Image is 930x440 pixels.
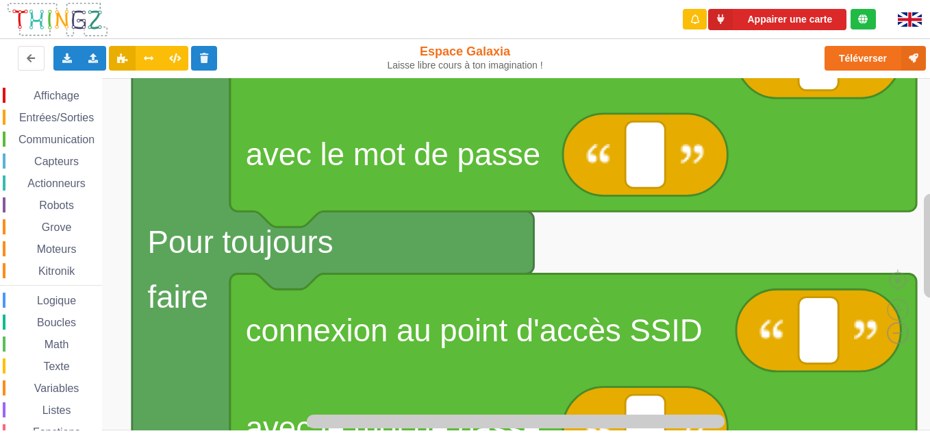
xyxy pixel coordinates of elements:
[41,360,71,372] span: Texte
[25,178,88,189] span: Actionneurs
[35,317,78,328] span: Boucles
[32,382,81,394] span: Variables
[6,1,109,38] img: thingz_logo.png
[31,426,82,438] span: Fonctions
[37,199,76,211] span: Robots
[17,112,96,123] span: Entrées/Sorties
[898,12,922,27] img: gb.png
[708,9,846,30] button: Appairer une carte
[246,313,703,347] text: connexion au point d'accès SSID
[386,60,544,71] div: Laisse libre cours à ton imagination !
[246,137,540,172] text: avec le mot de passe
[16,134,97,145] span: Communication
[35,295,78,306] span: Logique
[40,221,74,233] span: Grove
[32,156,81,167] span: Capteurs
[148,225,334,260] text: Pour toujours
[36,265,77,277] span: Kitronik
[32,90,81,101] span: Affichage
[42,339,71,350] span: Math
[386,44,544,71] div: Espace Galaxia
[35,243,79,255] span: Moteurs
[148,280,209,315] text: faire
[851,9,876,29] div: Tu es connecté au serveur de création de Thingz
[825,46,926,71] button: Téléverser
[40,404,73,416] span: Listes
